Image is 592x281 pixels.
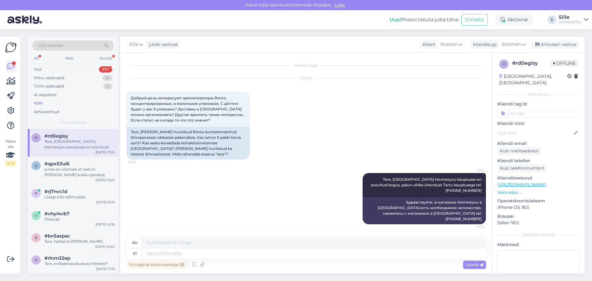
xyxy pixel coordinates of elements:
[96,200,115,205] div: [DATE] 10:19
[471,41,497,48] div: Klienditugi
[44,255,70,261] span: #rlnm32ep
[512,60,551,67] div: # rd0egisy
[497,175,580,181] p: Klienditeekond
[389,17,401,23] b: Uus!
[498,130,573,136] input: Lisa nimi
[44,161,69,167] span: #qpx53ui6
[103,83,112,89] div: 0
[35,191,38,196] span: r
[461,168,484,173] span: Sille
[38,42,63,49] span: Otsi kliente
[559,15,582,20] div: Sille
[461,225,484,229] span: 13:36
[532,40,579,49] div: Arhiveeri vestlus
[497,190,580,195] p: Vaata edasi ...
[497,147,541,155] div: Küsi meiliaadressi
[98,54,113,62] div: Socials
[34,83,64,89] div: Tiimi vestlused
[44,189,67,194] span: #rj7nvc1d
[461,14,488,26] button: Emailid
[44,139,115,150] div: Tere, [GEOGRAPHIC_DATA] Home4you kaupluses on soovitud kogus, palun võtke ühendust Tartu kaupluse...
[559,20,582,25] div: HOME4YOU
[497,92,580,97] div: Kliendi info
[126,63,486,68] div: Vestlus algas
[441,41,457,48] span: Russian
[559,15,588,25] a: SilleHOME4YOU
[35,235,38,240] span: b
[35,213,37,218] span: v
[132,238,138,248] div: ru
[33,54,40,62] div: All
[497,120,580,127] p: Kliendi nimi
[5,42,17,53] img: Askly Logo
[466,262,483,267] span: Saada
[5,138,16,166] div: Vaata siia
[5,161,16,166] div: 2 / 3
[499,73,567,86] div: [GEOGRAPHIC_DATA], [GEOGRAPHIC_DATA]
[497,204,580,211] p: iPhone OS 18.5
[497,232,580,238] div: [PERSON_NAME]
[389,16,459,23] div: Proovi tasuta juba täna:
[44,261,115,267] div: Tere, millised soodustusi mõtlete?
[44,194,115,200] div: Lisage info tellimusele.
[548,15,556,24] div: S
[44,211,69,217] span: #vhyl4vb7
[34,92,57,98] div: AI Assistent
[332,2,347,8] span: Luba
[34,75,64,81] div: Minu vestlused
[34,66,42,72] div: Uus
[126,76,486,81] div: [DATE]
[497,158,580,164] p: Kliendi telefon
[44,239,115,244] div: Tere, hetkel ei [PERSON_NAME].
[35,258,38,262] span: r
[44,217,115,222] div: Piisavalt
[35,163,38,168] span: q
[44,233,70,239] span: #bv5aspac
[35,135,38,140] span: r
[503,62,505,66] span: r
[131,96,245,122] span: Добрый день интересуют ароматизаторы Rento, концентрированные, в маленьких упаковках. С дёгтем бу...
[128,160,151,164] span: 13:05
[502,41,521,48] span: Estonian
[34,109,59,115] div: Arhiveeritud
[497,220,580,226] p: Safari 18.5
[497,213,580,220] p: Brauser
[497,242,580,248] p: Märkmed
[96,150,115,155] div: [DATE] 13:05
[497,164,547,172] div: Küsi telefoninumbrit
[102,75,112,81] div: 15
[126,261,187,269] div: Privaatne kommentaar
[44,133,68,139] span: #rd0egisy
[497,198,580,204] p: Operatsioonisüsteem
[497,101,580,107] p: Kliendi tag'id
[146,41,178,48] div: juhib vestlust
[133,248,137,259] div: et
[99,66,112,72] div: 99+
[126,127,250,159] div: Tere, [PERSON_NAME] huvitatud Rento kontsentreeritud lõhnaainetest väikestes pakendites. Kas teil...
[363,197,486,224] div: Здравствуйте, в магазине Home4you в [GEOGRAPHIC_DATA] есть необходимое количество, свяжитесь с ма...
[129,41,138,48] span: Sille
[34,100,43,106] div: Kõik
[96,178,115,182] div: [DATE] 10:22
[497,109,580,118] input: Lisa tag
[495,14,533,25] div: Aktiivne
[497,140,580,147] p: Kliendi email
[95,244,115,249] div: [DATE] 13:40
[371,177,483,193] span: Tere, [GEOGRAPHIC_DATA] Home4you kaupluses on soovitud kogus, palun võtke ühendust Tartu kaupluse...
[60,120,87,125] span: Kõik vestlused
[44,167,115,178] div: ja kas on võimalik et nad on [PERSON_NAME] kokku pandud,
[551,60,578,67] span: Offline
[96,267,115,271] div: [DATE] 11:09
[96,222,115,227] div: [DATE] 14:36
[497,182,546,187] a: [URL][DOMAIN_NAME]
[64,54,75,62] div: Web
[420,41,435,48] div: Klient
